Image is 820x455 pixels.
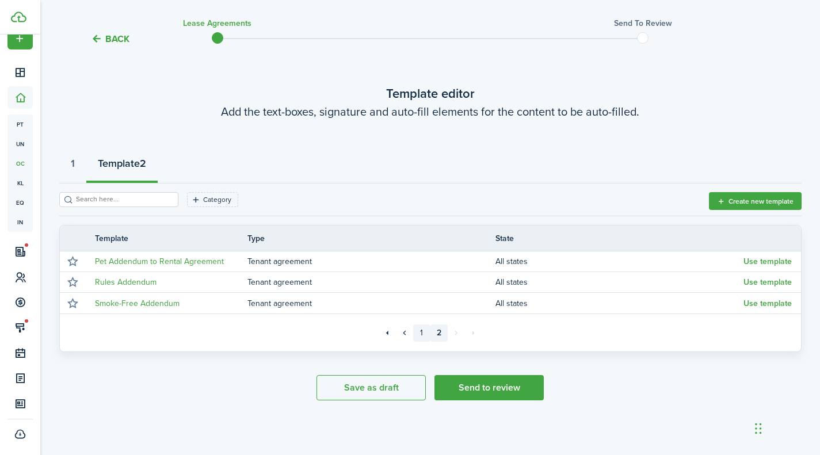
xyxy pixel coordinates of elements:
filter-tag: Open filter [187,192,238,207]
a: pt [7,114,33,134]
a: Next [448,324,465,342]
a: un [7,134,33,154]
input: Search here... [73,194,174,205]
button: Mark as favourite [65,295,81,311]
filter-tag-label: Category [203,194,231,205]
a: Pet Addendum to Rental Agreement [95,255,224,267]
a: Previous [396,324,413,342]
th: State [495,232,743,244]
a: in [7,212,33,232]
h3: Send to review [614,17,672,29]
strong: 2 [140,156,146,171]
a: Rules Addendum [95,276,157,288]
button: Open menu [7,27,33,49]
a: kl [7,173,33,193]
td: All states [495,274,743,290]
button: Use template [743,299,792,308]
a: 2 [430,324,448,342]
strong: Template [98,156,140,171]
a: oc [7,154,33,173]
button: Save as draft [316,375,426,400]
th: Type [247,232,495,244]
a: First [379,324,396,342]
h3: Lease Agreements [183,17,251,29]
div: Drag [755,411,762,446]
td: Tenant agreement [247,274,495,290]
button: Mark as favourite [65,274,81,290]
img: TenantCloud [11,12,26,22]
button: Create new template [709,192,802,210]
button: Use template [743,278,792,287]
td: All states [495,254,743,269]
button: Use template [743,257,792,266]
a: 1 [413,324,430,342]
a: eq [7,193,33,212]
td: Tenant agreement [247,296,495,311]
button: Send to review [434,375,544,400]
a: Last [465,324,482,342]
button: Mark as favourite [65,254,81,270]
td: Tenant agreement [247,254,495,269]
a: Smoke-Free Addendum [95,297,180,309]
th: Template [86,232,247,244]
wizard-step-header-title: Template editor [59,84,802,103]
iframe: Chat Widget [752,400,809,455]
strong: 1 [71,156,75,171]
wizard-step-header-description: Add the text-boxes, signature and auto-fill elements for the content to be auto-filled. [59,103,802,120]
td: All states [495,296,743,311]
button: Back [91,33,129,45]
